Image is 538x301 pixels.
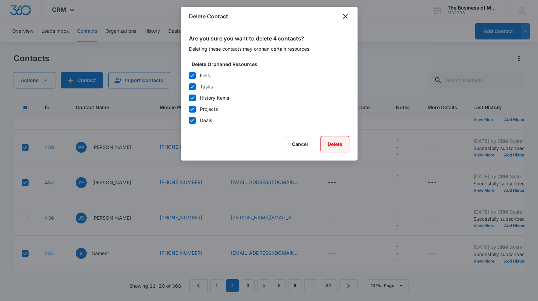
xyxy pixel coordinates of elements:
div: History Items [200,94,229,101]
div: Projects [200,105,218,113]
div: Files [200,72,210,79]
button: Cancel [285,136,315,152]
p: Deleting these contacts may orphan certain resources. [189,45,349,52]
button: close [341,12,349,20]
h1: Delete Contact [189,12,228,20]
label: Delete Orphaned Resources [192,61,352,68]
button: Delete [320,136,349,152]
div: Deals [200,117,212,124]
div: Tasks [200,83,213,90]
h2: Are you sure you want to delete 4 contacts? [189,34,349,43]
